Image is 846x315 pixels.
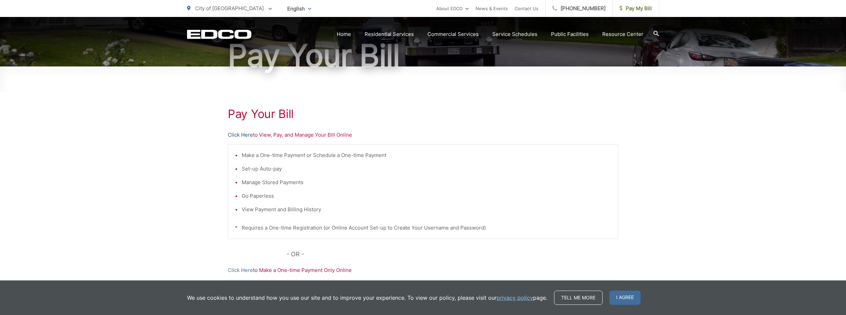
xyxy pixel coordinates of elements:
p: to Make a One-time Payment Only Online [228,266,618,274]
h1: Pay Your Bill [228,107,618,121]
span: Pay My Bill [620,4,652,13]
a: Click Here [228,266,253,274]
a: privacy policy [497,294,533,302]
a: Public Facilities [551,30,589,38]
a: News & Events [476,4,508,13]
a: Resource Center [602,30,643,38]
a: EDCD logo. Return to the homepage. [187,29,252,39]
a: Home [337,30,351,38]
li: View Payment and Billing History [242,205,611,214]
li: Make a One-time Payment or Schedule a One-time Payment [242,151,611,159]
a: Click Here [228,131,253,139]
a: Service Schedules [492,30,537,38]
span: English [282,3,316,15]
a: About EDCO [436,4,469,13]
a: Residential Services [365,30,414,38]
a: Commercial Services [427,30,479,38]
li: Set-up Auto-pay [242,165,611,173]
span: I agree [609,291,641,305]
a: Tell me more [554,291,603,305]
h1: Pay Your Bill [187,39,659,73]
p: - OR - [287,249,619,259]
li: Manage Stored Payments [242,178,611,186]
p: We use cookies to understand how you use our site and to improve your experience. To view our pol... [187,294,547,302]
span: City of [GEOGRAPHIC_DATA] [195,5,264,12]
p: * Requires a One-time Registration (or Online Account Set-up to Create Your Username and Password) [235,224,611,232]
p: to View, Pay, and Manage Your Bill Online [228,131,618,139]
li: Go Paperless [242,192,611,200]
a: Contact Us [515,4,538,13]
